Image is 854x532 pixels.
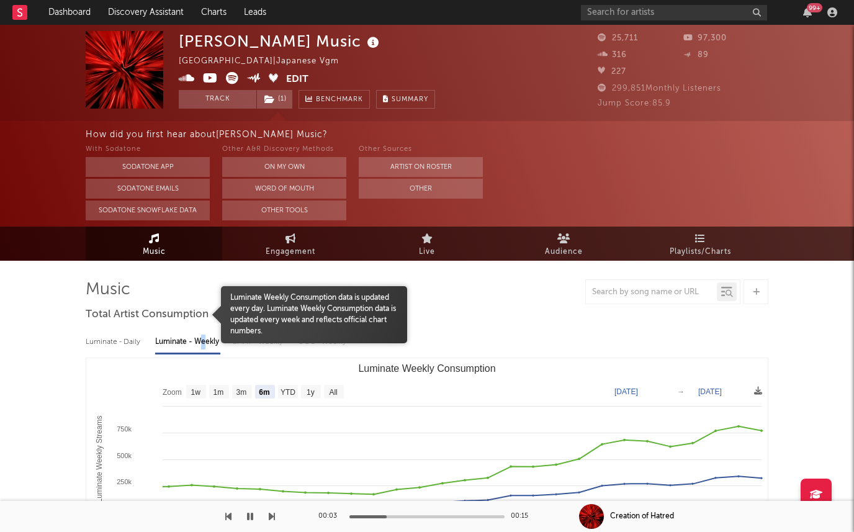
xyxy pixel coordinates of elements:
button: Other Tools [222,201,346,220]
div: Luminate - Daily [86,331,143,353]
button: 99+ [803,7,812,17]
a: Music [86,227,222,261]
div: [GEOGRAPHIC_DATA] | Japanese Vgm [179,54,353,69]
span: ( 1 ) [256,90,293,109]
div: How did you first hear about [PERSON_NAME] Music ? [86,127,854,142]
span: Playlists/Charts [670,245,731,259]
div: With Sodatone [86,142,210,157]
text: 750k [117,425,132,433]
span: Luminate Weekly Consumption data is updated every day. Luminate Weekly Consumption data is update... [221,292,407,337]
div: Creation of Hatred [610,511,674,522]
span: Audience [545,245,583,259]
div: Other Sources [359,142,483,157]
text: YTD [281,388,295,397]
span: Music [143,245,166,259]
span: Jump Score: 85.9 [598,99,671,107]
button: Word Of Mouth [222,179,346,199]
div: 00:03 [318,509,343,524]
span: Summary [392,96,428,103]
a: Benchmark [299,90,370,109]
text: 3m [236,388,247,397]
div: 00:15 [511,509,536,524]
button: Artist on Roster [359,157,483,177]
span: 299,851 Monthly Listeners [598,84,721,92]
text: [DATE] [698,387,722,396]
text: 6m [259,388,269,397]
span: Engagement [266,245,315,259]
text: All [329,388,337,397]
button: (1) [257,90,292,109]
a: Playlists/Charts [632,227,768,261]
text: Luminate Weekly Consumption [358,363,495,374]
span: 227 [598,68,626,76]
div: 99 + [807,3,822,12]
div: Luminate - Weekly [155,331,220,353]
span: Benchmark [316,92,363,107]
text: Zoom [163,388,182,397]
span: 89 [683,51,709,59]
text: [DATE] [614,387,638,396]
input: Search for artists [581,5,767,20]
span: Total Artist Consumption [86,307,209,322]
text: 500k [117,452,132,459]
text: 1w [191,388,201,397]
button: Edit [286,72,308,88]
button: Other [359,179,483,199]
a: Audience [495,227,632,261]
text: 1m [213,388,224,397]
a: Engagement [222,227,359,261]
button: Sodatone App [86,157,210,177]
button: Summary [376,90,435,109]
span: 97,300 [683,34,727,42]
div: [PERSON_NAME] Music [179,31,382,52]
span: 316 [598,51,627,59]
span: 25,711 [598,34,638,42]
button: Track [179,90,256,109]
text: 250k [117,478,132,485]
span: Live [419,245,435,259]
text: → [677,387,685,396]
button: Sodatone Emails [86,179,210,199]
text: Luminate Weekly Streams [95,416,104,503]
button: On My Own [222,157,346,177]
a: Live [359,227,495,261]
text: 1y [307,388,315,397]
div: Other A&R Discovery Methods [222,142,346,157]
input: Search by song name or URL [586,287,717,297]
button: Sodatone Snowflake Data [86,201,210,220]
